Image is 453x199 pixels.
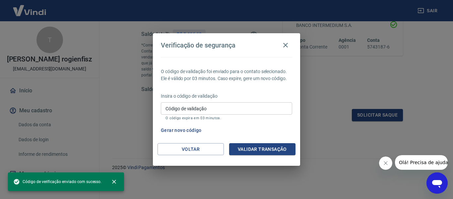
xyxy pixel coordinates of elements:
[158,143,224,155] button: Voltar
[161,41,235,49] h4: Verificação de segurança
[161,68,292,82] p: O código de validação foi enviado para o contato selecionado. Ele é válido por 03 minutos. Caso e...
[13,178,101,185] span: Código de verificação enviado com sucesso.
[165,116,288,120] p: O código expira em 03 minutos.
[395,155,448,170] iframe: Mensagem da empresa
[4,5,56,10] span: Olá! Precisa de ajuda?
[158,124,204,137] button: Gerar novo código
[229,143,295,155] button: Validar transação
[107,174,121,189] button: close
[379,156,392,170] iframe: Fechar mensagem
[426,172,448,194] iframe: Botão para abrir a janela de mensagens
[161,93,292,100] p: Insira o código de validação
